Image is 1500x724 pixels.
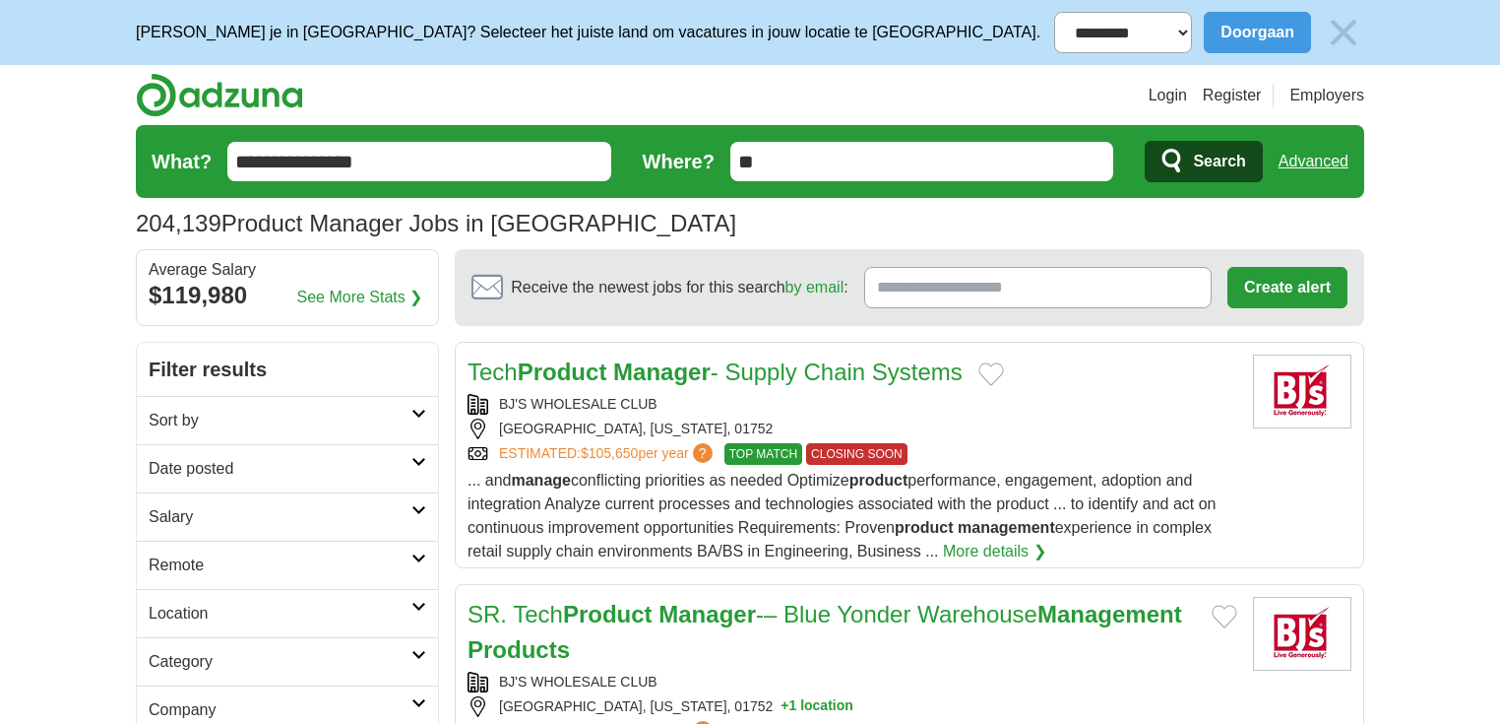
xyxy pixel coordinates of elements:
a: Category [137,637,438,686]
h2: Company [149,698,411,722]
a: Date posted [137,444,438,493]
a: See More Stats ❯ [297,286,423,309]
label: What? [152,147,212,176]
span: TOP MATCH [724,443,802,465]
div: $119,980 [149,278,426,313]
button: Add to favorite jobs [1212,605,1237,628]
h2: Location [149,602,411,625]
a: Remote [137,541,438,589]
a: Advanced [1279,142,1348,181]
img: BJ's Wholesale Club, Inc. logo [1253,355,1351,428]
strong: Manager [658,601,756,627]
div: [GEOGRAPHIC_DATA], [US_STATE], 01752 [468,419,1237,439]
strong: management [958,519,1055,536]
a: Register [1203,84,1262,107]
a: TechProduct Manager- Supply Chain Systems [468,359,963,385]
span: ... and conflicting priorities as needed Optimize performance, engagement, adoption and integrati... [468,472,1216,559]
strong: Manager [613,359,711,385]
strong: Products [468,636,570,663]
button: Doorgaan [1204,12,1311,53]
a: Employers [1289,84,1364,107]
a: More details ❯ [943,540,1046,563]
strong: product [849,472,908,489]
h2: Date posted [149,457,411,481]
div: Average Salary [149,262,426,278]
a: Sort by [137,396,438,444]
a: by email [785,279,844,296]
a: SR. TechProduct Manager-– Blue Yonder WarehouseManagement Products [468,601,1182,663]
button: Add to favorite jobs [978,362,1004,386]
strong: Management [1037,601,1182,627]
h2: Salary [149,505,411,529]
h2: Category [149,650,411,674]
span: 204,139 [136,206,221,241]
h2: Remote [149,554,411,577]
span: Search [1193,142,1245,181]
strong: product [895,519,954,536]
strong: manage [511,472,570,489]
a: Salary [137,493,438,541]
p: [PERSON_NAME] je in [GEOGRAPHIC_DATA]? Selecteer het juiste land om vacatures in jouw locatie te ... [136,21,1040,44]
div: [GEOGRAPHIC_DATA], [US_STATE], 01752 [468,696,1237,717]
a: ESTIMATED:$105,650per year? [499,443,717,465]
span: ? [693,443,713,463]
a: Location [137,589,438,637]
span: CLOSING SOON [806,443,907,465]
strong: Product [518,359,607,385]
span: Receive the newest jobs for this search : [511,276,847,299]
a: Login [1149,84,1187,107]
button: Search [1145,141,1262,182]
label: Where? [643,147,715,176]
h1: Product Manager Jobs in [GEOGRAPHIC_DATA] [136,210,736,236]
img: BJ's Wholesale Club, Inc. logo [1253,597,1351,671]
h2: Filter results [137,343,438,396]
img: icon_close_no_bg.svg [1323,12,1364,53]
strong: Product [563,601,653,627]
span: $105,650 [581,445,638,461]
img: Adzuna logo [136,73,303,117]
button: Create alert [1227,267,1347,308]
a: BJ'S WHOLESALE CLUB [499,674,657,690]
a: BJ'S WHOLESALE CLUB [499,396,657,412]
span: + [781,696,788,717]
button: +1 location [781,696,853,717]
h2: Sort by [149,409,411,432]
